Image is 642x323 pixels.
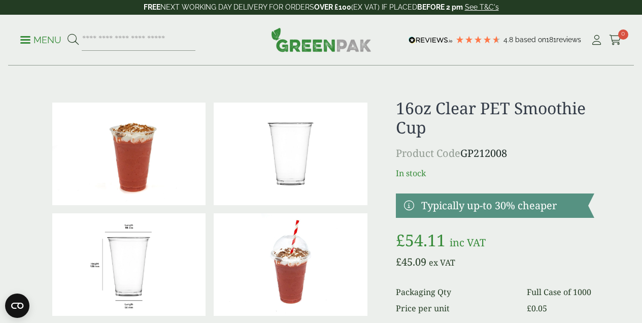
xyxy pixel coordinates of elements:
span: 4.8 [503,36,515,44]
p: Menu [20,34,61,46]
span: £ [396,255,401,269]
img: REVIEWS.io [409,37,453,44]
strong: OVER £100 [314,3,351,11]
span: £ [396,229,405,251]
a: See T&C's [465,3,499,11]
span: 181 [546,36,556,44]
button: Open CMP widget [5,294,29,318]
bdi: 45.09 [396,255,426,269]
span: reviews [556,36,581,44]
img: GreenPak Supplies [271,27,371,52]
img: 16oz Smoothie [52,213,206,316]
i: Cart [609,35,622,45]
img: 16oz PET Smoothie Cup With Strawberry Milkshake And Cream [52,103,206,205]
p: GP212008 [396,146,594,161]
dd: Full Case of 1000 [527,286,594,298]
span: 0 [618,29,628,40]
i: My Account [590,35,603,45]
h1: 16oz Clear PET Smoothie Cup [396,99,594,138]
span: Based on [515,36,546,44]
strong: BEFORE 2 pm [417,3,463,11]
div: 4.78 Stars [455,35,501,44]
span: £ [527,303,531,314]
p: In stock [396,167,594,179]
dt: Price per unit [396,302,515,314]
img: 16oz Clear PET Smoothie Cup 0 [214,103,367,205]
span: Product Code [396,146,460,160]
bdi: 54.11 [396,229,446,251]
span: ex VAT [429,257,455,268]
span: inc VAT [450,236,486,249]
dt: Packaging Qty [396,286,515,298]
strong: FREE [144,3,160,11]
a: 0 [609,33,622,48]
bdi: 0.05 [527,303,547,314]
img: 16oz PET Smoothie Cup With Strawberry Milkshake And Cream With Domed Lid And Straw [214,213,367,316]
a: Menu [20,34,61,44]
